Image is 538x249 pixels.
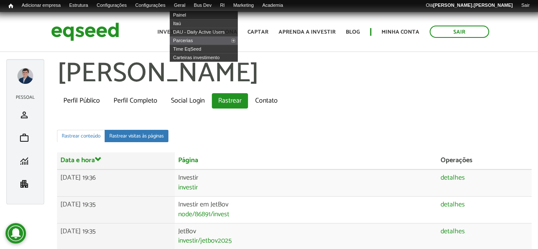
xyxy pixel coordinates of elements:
[175,196,437,223] td: Investir em JetBov
[229,2,258,9] a: Marketing
[9,3,13,9] span: Início
[57,59,532,89] h1: [PERSON_NAME]
[107,93,164,109] a: Perfil Completo
[13,156,37,166] a: monitoring
[249,93,284,109] a: Contato
[157,29,182,35] a: Investir
[440,175,464,181] a: detalhes
[430,26,489,38] a: Sair
[4,2,17,10] a: Início
[57,93,106,109] a: Perfil Público
[178,238,232,244] a: investir/jetbov2025
[170,2,190,9] a: Geral
[17,2,65,9] a: Adicionar empresa
[19,133,29,143] span: work
[11,126,40,149] li: Meu portfólio
[57,130,105,142] a: Rastrear conteúdo
[517,2,534,9] a: Sair
[19,156,29,166] span: monitoring
[170,11,238,19] a: Painel
[212,93,248,109] a: Rastrear
[11,95,40,100] h2: Pessoal
[165,93,211,109] a: Social Login
[190,2,216,9] a: Bus Dev
[65,2,93,9] a: Estrutura
[421,2,517,9] a: Olá[PERSON_NAME].[PERSON_NAME]
[175,169,437,196] td: Investir
[131,2,170,9] a: Configurações
[178,211,229,218] a: node/86891/invest
[11,172,40,195] li: Minha empresa
[11,149,40,172] li: Minhas rodadas de investimento
[11,103,40,126] li: Meu perfil
[60,156,102,164] a: Data e hora
[433,3,512,8] strong: [PERSON_NAME].[PERSON_NAME]
[13,179,37,189] a: apartment
[13,110,37,120] a: person
[248,29,268,35] a: Captar
[437,152,532,169] th: Operações
[440,201,464,208] a: detalhes
[178,184,198,191] a: investir
[92,2,131,9] a: Configurações
[440,228,464,235] a: detalhes
[51,20,119,43] img: EqSeed
[381,29,419,35] a: Minha conta
[105,130,168,142] a: Rastrear visitas às páginas
[346,29,360,35] a: Blog
[19,179,29,189] span: apartment
[17,68,33,84] a: Expandir menu
[13,133,37,143] a: work
[279,29,336,35] a: Aprenda a investir
[19,110,29,120] span: person
[57,196,175,223] td: [DATE] 19:35
[178,157,198,164] a: Página
[258,2,287,9] a: Academia
[216,2,229,9] a: RI
[57,169,175,196] td: [DATE] 19:36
